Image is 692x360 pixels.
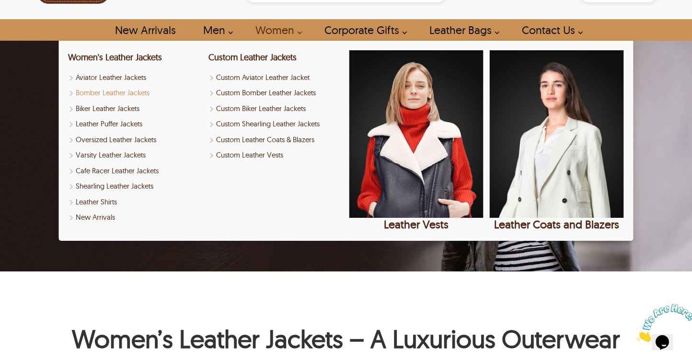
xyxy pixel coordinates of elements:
a: Shop Women Shearling Leather Jackets [68,181,202,192]
a: Shop Leather Vests [349,50,483,231]
div: Leather Coats and Blazers [489,218,623,231]
a: Shop Custom Leather Vests [208,150,343,161]
img: Shop Leather Vests [349,50,483,218]
a: Shop Women Cafe Racer Leather Jackets [68,166,202,177]
a: Shop Custom Biker Leather Jackets [208,103,343,114]
a: Shop Women Leather Jackets [68,52,162,63]
a: Shop New Arrivals [68,212,202,223]
a: Shop Varsity Leather Jackets [68,150,202,161]
a: Shop Leather Coats and Blazers [489,50,623,231]
a: Shop Custom Leather Jackets [208,52,297,63]
img: Shop Leather Coats and Blazers [489,50,623,218]
div: Leather Vests [349,218,483,231]
a: Shop Custom Aviator Leather Jacket [208,72,343,83]
a: shop men's leather jackets [192,19,238,41]
a: Shop Leather Corporate Gifts [313,19,412,41]
a: Shop New Arrivals [104,19,186,41]
a: Shop Custom Leather Coats & Blazers [208,135,343,146]
iframe: chat widget [633,300,692,346]
a: Shop Custom Shearling Leather Jackets [208,119,343,130]
h1: Women’s Leather Jackets – A Luxurious Outerwear [35,292,657,359]
a: Shop Leather Bags [418,19,505,41]
a: Shop Women Aviator Leather Jackets [68,72,202,83]
a: Shop Custom Bomber Leather Jackets [208,88,343,99]
a: Shop Oversized Leather Jackets [68,135,202,146]
a: Shop Leather Puffer Jackets [68,119,202,130]
a: Shop Leather Shirts [68,197,202,208]
a: contact-us [511,19,588,41]
a: Shop Women Leather Jackets [244,19,307,41]
a: Shop Women Bomber Leather Jackets [68,88,202,99]
a: Shop Women Biker Leather Jackets [68,103,202,114]
img: Chat attention grabber [4,4,63,42]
